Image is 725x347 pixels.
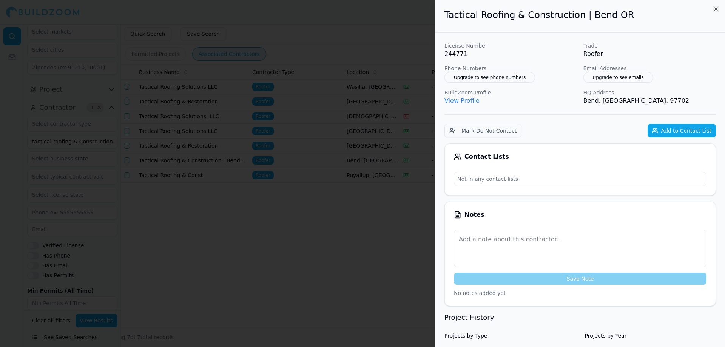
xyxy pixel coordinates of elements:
h2: Tactical Roofing & Construction | Bend OR [444,9,716,21]
h3: Project History [444,312,716,323]
button: Upgrade to see phone numbers [444,72,535,83]
p: Bend, [GEOGRAPHIC_DATA], 97702 [583,96,716,105]
button: Mark Do Not Contact [444,124,521,137]
p: Phone Numbers [444,65,577,72]
p: Email Addresses [583,65,716,72]
p: Trade [583,42,716,49]
h4: Projects by Year [585,332,716,339]
p: No notes added yet [454,289,706,297]
div: Notes [454,211,706,219]
button: Add to Contact List [648,124,716,137]
p: Not in any contact lists [454,172,706,186]
p: License Number [444,42,577,49]
h4: Projects by Type [444,332,576,339]
button: Upgrade to see emails [583,72,653,83]
p: Roofer [583,49,716,59]
p: BuildZoom Profile [444,89,577,96]
p: HQ Address [583,89,716,96]
div: Contact Lists [454,153,706,160]
a: View Profile [444,97,480,104]
p: 244771 [444,49,577,59]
